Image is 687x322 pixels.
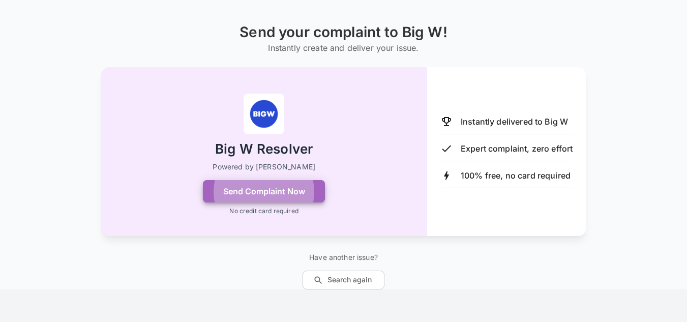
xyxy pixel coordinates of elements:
p: No credit card required [229,207,298,216]
h2: Big W Resolver [215,140,313,158]
button: Send Complaint Now [203,180,325,202]
img: Big W [244,94,284,134]
p: Expert complaint, zero effort [461,142,573,155]
p: Instantly delivered to Big W [461,115,568,128]
p: Powered by [PERSON_NAME] [213,162,315,172]
p: Have another issue? [303,252,384,262]
button: Search again [303,271,384,289]
h6: Instantly create and deliver your issue. [240,41,447,55]
h1: Send your complaint to Big W! [240,24,447,41]
p: 100% free, no card required [461,169,571,182]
